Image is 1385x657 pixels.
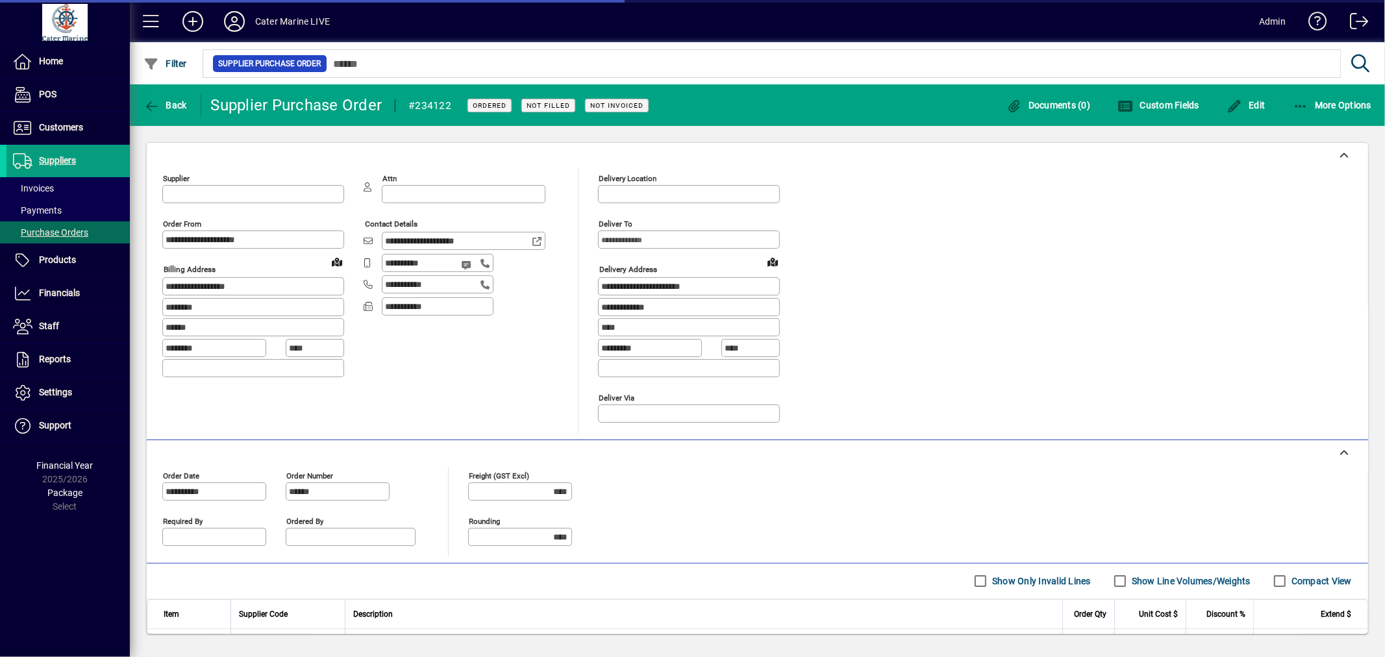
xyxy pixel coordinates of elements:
span: Payments [13,205,62,216]
span: Products [39,254,76,265]
span: Customers [39,122,83,132]
span: Documents (0) [1006,100,1091,110]
span: Support [39,420,71,430]
mat-label: Delivery Location [599,174,656,183]
mat-label: Order date [163,471,199,480]
span: POS [39,89,56,99]
span: Settings [39,387,72,397]
mat-label: Supplier [163,174,190,183]
td: 1.0000 [1062,629,1114,655]
span: Supplier Code [239,607,288,621]
app-page-header-button: Back [130,93,201,117]
mat-label: Rounding [469,516,500,525]
div: #234122 [408,95,451,116]
a: Support [6,410,130,442]
a: Payments [6,199,130,221]
mat-label: Attn [382,174,397,183]
button: Filter [140,52,190,75]
span: Invoices [13,183,54,193]
button: More Options [1290,93,1375,117]
button: Custom Fields [1114,93,1203,117]
span: Staff [39,321,59,331]
td: 1888.04 [1253,629,1367,655]
span: Package [47,488,82,498]
a: Reports [6,343,130,376]
span: Edit [1227,100,1266,110]
span: Purchase Orders [13,227,88,238]
span: Item [164,607,179,621]
label: Show Only Invalid Lines [990,575,1091,588]
mat-label: Deliver To [599,219,632,229]
span: Not Invoiced [590,101,643,110]
span: Filter [143,58,187,69]
a: View on map [327,251,347,272]
a: POS [6,79,130,111]
a: Staff [6,310,130,343]
div: Cater Marine LIVE [255,11,330,32]
span: Description [353,607,393,621]
span: Order Qty [1074,607,1106,621]
a: Settings [6,377,130,409]
div: Supplier Purchase Order [211,95,382,116]
a: Financials [6,277,130,310]
a: Home [6,45,130,78]
mat-label: Freight (GST excl) [469,471,529,480]
button: Profile [214,10,255,33]
span: Suppliers [39,155,76,166]
a: Products [6,244,130,277]
a: Knowledge Base [1299,3,1327,45]
span: Unit Cost $ [1139,607,1178,621]
td: 1888.0400 [1114,629,1186,655]
button: Back [140,93,190,117]
span: Back [143,100,187,110]
button: Send SMS [452,249,483,280]
mat-label: Ordered by [286,516,323,525]
span: Home [39,56,63,66]
a: Invoices [6,177,130,199]
div: Admin [1259,11,1286,32]
span: Custom Fields [1117,100,1199,110]
button: Add [172,10,214,33]
span: Reports [39,354,71,364]
span: More Options [1293,100,1372,110]
button: Edit [1223,93,1269,117]
span: Supplier Purchase Order [218,57,321,70]
mat-label: Order number [286,471,333,480]
label: Compact View [1289,575,1352,588]
span: Discount % [1206,607,1245,621]
button: Documents (0) [1003,93,1094,117]
span: Ordered [473,101,506,110]
span: Not Filled [527,101,570,110]
mat-label: Order from [163,219,201,229]
label: Show Line Volumes/Weights [1129,575,1251,588]
a: Logout [1340,3,1369,45]
td: 0.00 [1186,629,1253,655]
span: Financials [39,288,80,298]
td: F63258 [231,629,345,655]
mat-label: Required by [163,516,203,525]
span: Extend $ [1321,607,1351,621]
mat-label: Deliver via [599,393,634,402]
span: Financial Year [37,460,94,471]
a: View on map [762,251,783,272]
a: Purchase Orders [6,221,130,243]
a: Customers [6,112,130,144]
